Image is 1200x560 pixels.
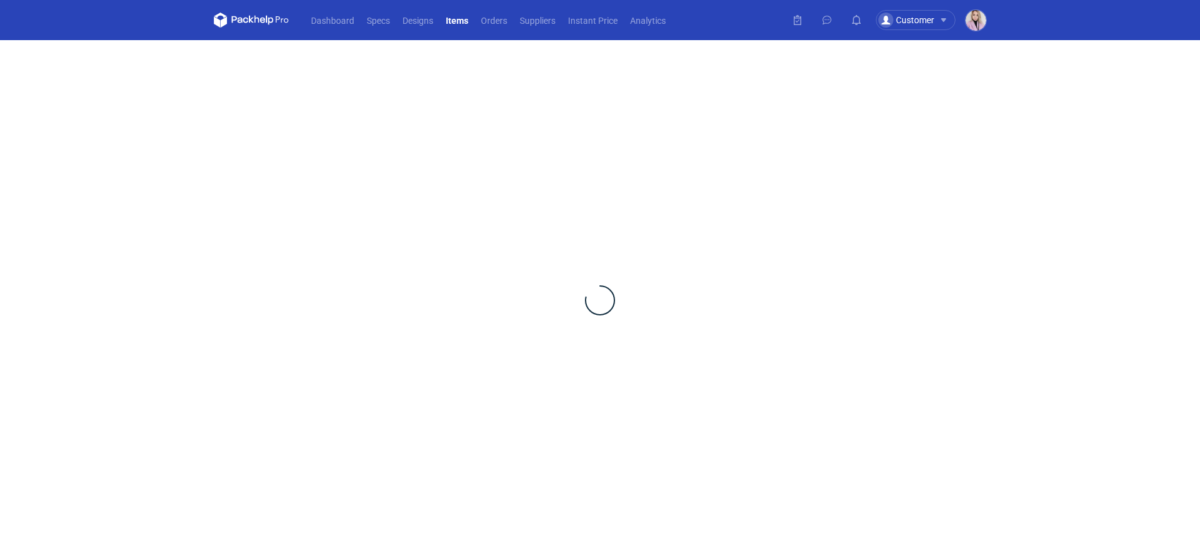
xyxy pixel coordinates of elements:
[305,13,361,28] a: Dashboard
[624,13,672,28] a: Analytics
[966,10,986,31] img: Klaudia Wiśniewska
[876,10,966,30] button: Customer
[475,13,513,28] a: Orders
[439,13,475,28] a: Items
[396,13,439,28] a: Designs
[513,13,562,28] a: Suppliers
[878,13,934,28] div: Customer
[214,13,289,28] svg: Packhelp Pro
[361,13,396,28] a: Specs
[562,13,624,28] a: Instant Price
